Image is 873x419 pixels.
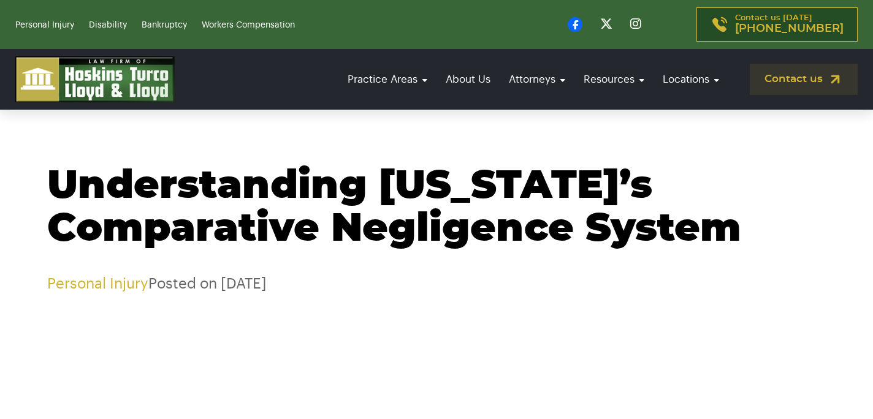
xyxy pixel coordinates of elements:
[750,64,858,95] a: Contact us
[142,21,187,29] a: Bankruptcy
[202,21,295,29] a: Workers Compensation
[735,23,844,35] span: [PHONE_NUMBER]
[735,14,844,35] p: Contact us [DATE]
[657,62,725,97] a: Locations
[47,275,826,293] p: Posted on [DATE]
[578,62,650,97] a: Resources
[47,165,826,251] h1: Understanding [US_STATE]’s Comparative Negligence System
[440,62,497,97] a: About Us
[696,7,858,42] a: Contact us [DATE][PHONE_NUMBER]
[47,276,148,291] a: Personal Injury
[15,56,175,102] img: logo
[89,21,127,29] a: Disability
[503,62,571,97] a: Attorneys
[15,21,74,29] a: Personal Injury
[341,62,433,97] a: Practice Areas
